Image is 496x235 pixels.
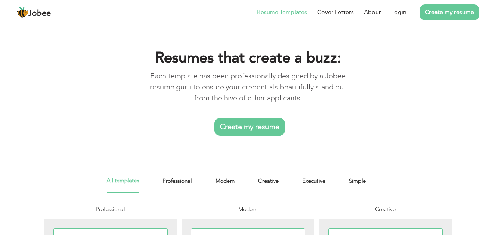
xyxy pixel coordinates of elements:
[375,206,396,213] span: Creative
[96,206,125,213] span: Professional
[258,177,279,193] a: Creative
[364,8,381,17] a: About
[317,8,354,17] a: Cover Letters
[28,10,51,18] span: Jobee
[420,4,479,20] a: Create my resume
[17,6,51,18] a: Jobee
[257,8,307,17] a: Resume Templates
[302,177,325,193] a: Executive
[142,71,354,104] p: Each template has been professionally designed by a Jobee resume guru to ensure your credentials ...
[238,206,257,213] span: Modern
[214,118,285,136] a: Create my resume
[17,6,28,18] img: jobee.io
[349,177,366,193] a: Simple
[215,177,235,193] a: Modern
[391,8,406,17] a: Login
[163,177,192,193] a: Professional
[107,177,139,193] a: All templates
[142,49,354,68] h1: Resumes that create a buzz:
